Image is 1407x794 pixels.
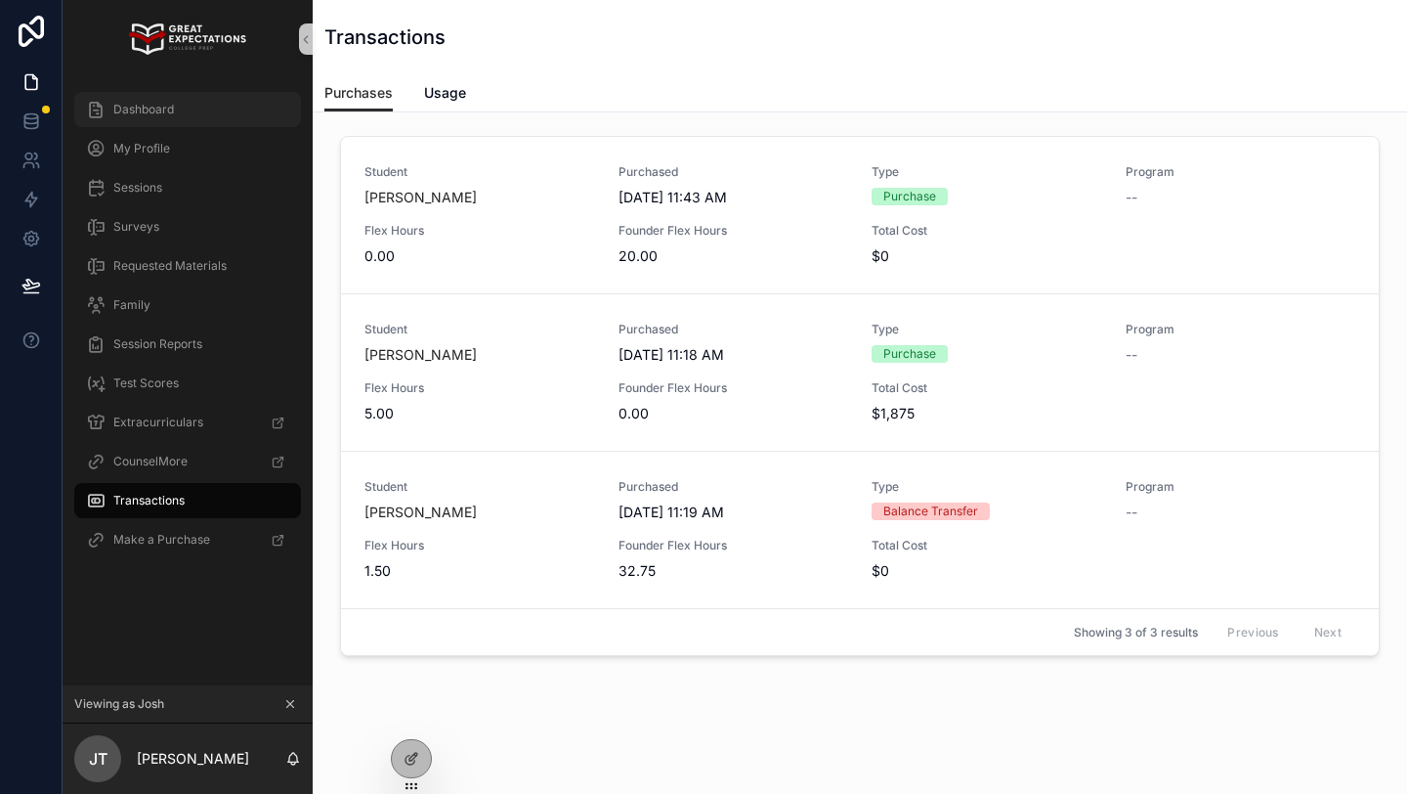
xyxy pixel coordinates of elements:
[1126,345,1137,365] span: --
[883,503,978,520] div: Balance Transfer
[364,503,477,522] a: [PERSON_NAME]
[872,246,1102,266] span: $0
[74,366,301,401] a: Test Scores
[74,327,301,362] a: Session Reports
[364,380,595,396] span: Flex Hours
[424,75,466,114] a: Usage
[74,248,301,284] a: Requested Materials
[618,404,849,423] span: 0.00
[113,375,179,391] span: Test Scores
[74,287,301,323] a: Family
[113,180,162,196] span: Sessions
[1126,164,1356,180] span: Program
[872,322,1102,337] span: Type
[618,246,849,266] span: 20.00
[74,170,301,205] a: Sessions
[1126,503,1137,522] span: --
[618,164,849,180] span: Purchased
[113,258,227,274] span: Requested Materials
[364,404,595,423] span: 5.00
[137,749,249,769] p: [PERSON_NAME]
[872,223,1102,239] span: Total Cost
[424,83,466,103] span: Usage
[618,188,849,207] span: [DATE] 11:43 AM
[113,102,174,117] span: Dashboard
[872,538,1102,553] span: Total Cost
[113,336,202,352] span: Session Reports
[618,503,849,522] span: [DATE] 11:19 AM
[364,223,595,239] span: Flex Hours
[113,493,185,508] span: Transactions
[618,538,849,553] span: Founder Flex Hours
[618,479,849,495] span: Purchased
[618,561,849,581] span: 32.75
[74,209,301,244] a: Surveys
[364,164,595,180] span: Student
[872,479,1102,495] span: Type
[74,405,301,440] a: Extracurriculars
[364,538,595,553] span: Flex Hours
[872,561,1102,581] span: $0
[113,219,159,235] span: Surveys
[872,404,1102,423] span: $1,875
[364,322,595,337] span: Student
[883,345,936,363] div: Purchase
[74,522,301,557] a: Make a Purchase
[364,561,595,581] span: 1.50
[364,188,477,207] a: [PERSON_NAME]
[74,131,301,166] a: My Profile
[324,75,393,112] a: Purchases
[872,164,1102,180] span: Type
[618,345,849,365] span: [DATE] 11:18 AM
[883,188,936,205] div: Purchase
[324,23,446,51] h1: Transactions
[113,141,170,156] span: My Profile
[1126,479,1356,495] span: Program
[364,345,477,365] a: [PERSON_NAME]
[113,297,150,313] span: Family
[872,380,1102,396] span: Total Cost
[63,78,313,583] div: scrollable content
[1126,188,1137,207] span: --
[1126,322,1356,337] span: Program
[113,415,203,430] span: Extracurriculars
[364,479,595,495] span: Student
[618,380,849,396] span: Founder Flex Hours
[129,23,245,55] img: App logo
[113,454,188,469] span: CounselMore
[89,747,107,771] span: JT
[74,483,301,518] a: Transactions
[74,444,301,479] a: CounselMore
[113,532,210,548] span: Make a Purchase
[74,92,301,127] a: Dashboard
[1074,625,1198,640] span: Showing 3 of 3 results
[324,83,393,103] span: Purchases
[364,246,595,266] span: 0.00
[618,223,849,239] span: Founder Flex Hours
[74,696,164,712] span: Viewing as Josh
[618,322,849,337] span: Purchased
